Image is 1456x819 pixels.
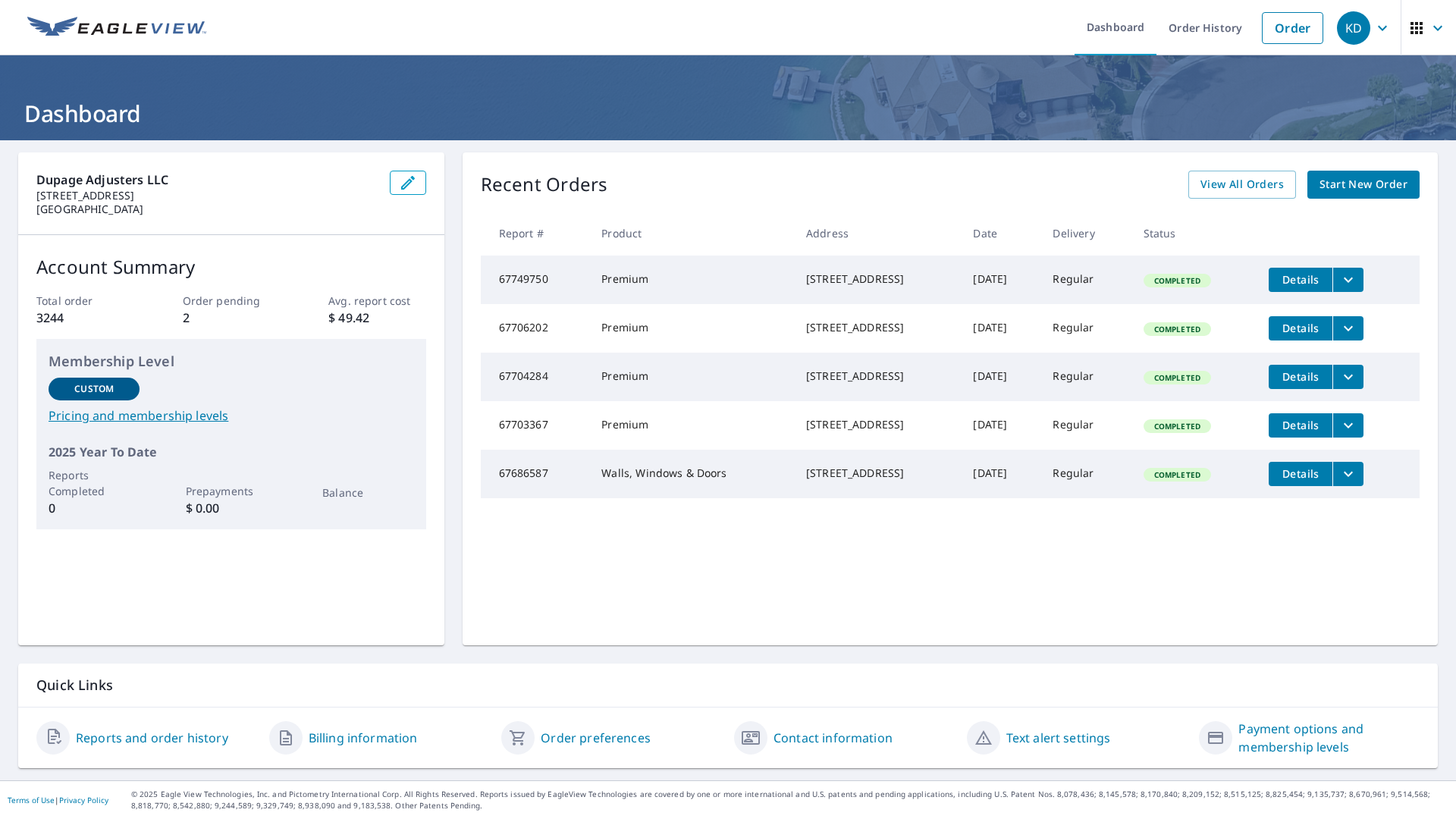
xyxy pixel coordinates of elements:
[18,98,1438,129] h1: Dashboard
[794,211,962,256] th: Address
[961,353,1040,401] td: [DATE]
[806,320,949,335] div: [STREET_ADDRESS]
[1040,450,1131,498] td: Regular
[1278,466,1323,481] span: Details
[481,171,608,199] p: Recent Orders
[309,729,418,747] a: Billing information
[1269,413,1332,438] button: detailsBtn-67703367
[806,417,949,432] div: [STREET_ADDRESS]
[328,309,425,327] p: $ 49.42
[8,795,55,805] a: Terms of Use
[1278,272,1323,287] span: Details
[481,450,590,498] td: 67686587
[183,309,280,327] p: 2
[183,293,280,309] p: Order pending
[961,450,1040,498] td: [DATE]
[36,171,378,189] p: Dupage Adjusters LLC
[1040,211,1131,256] th: Delivery
[806,271,949,287] div: [STREET_ADDRESS]
[36,202,378,216] p: [GEOGRAPHIC_DATA]
[27,17,206,39] img: EV Logo
[8,795,108,805] p: |
[589,256,794,304] td: Premium
[1278,418,1323,432] span: Details
[1145,421,1210,431] span: Completed
[961,256,1040,304] td: [DATE]
[481,401,590,450] td: 67703367
[131,789,1448,811] p: © 2025 Eagle View Technologies, Inc. and Pictometry International Corp. All Rights Reserved. Repo...
[1040,353,1131,401] td: Regular
[1238,720,1420,756] a: Payment options and membership levels
[481,256,590,304] td: 67749750
[541,729,651,747] a: Order preferences
[481,211,590,256] th: Report #
[36,293,133,309] p: Total order
[59,795,108,805] a: Privacy Policy
[49,406,414,425] a: Pricing and membership levels
[1006,729,1111,747] a: Text alert settings
[1145,275,1210,286] span: Completed
[1269,365,1332,389] button: detailsBtn-67704284
[1332,316,1363,340] button: filesDropdownBtn-67706202
[186,499,277,517] p: $ 0.00
[1188,171,1296,199] a: View All Orders
[49,351,414,372] p: Membership Level
[1337,11,1370,45] div: KD
[186,483,277,499] p: Prepayments
[1040,304,1131,353] td: Regular
[49,467,140,499] p: Reports Completed
[322,485,413,500] p: Balance
[36,309,133,327] p: 3244
[589,304,794,353] td: Premium
[481,353,590,401] td: 67704284
[36,189,378,202] p: [STREET_ADDRESS]
[1278,369,1323,384] span: Details
[806,466,949,481] div: [STREET_ADDRESS]
[589,211,794,256] th: Product
[328,293,425,309] p: Avg. report cost
[589,450,794,498] td: Walls, Windows & Doors
[589,401,794,450] td: Premium
[49,443,414,461] p: 2025 Year To Date
[589,353,794,401] td: Premium
[1332,268,1363,292] button: filesDropdownBtn-67749750
[1262,12,1323,44] a: Order
[1269,316,1332,340] button: detailsBtn-67706202
[1319,175,1407,194] span: Start New Order
[773,729,893,747] a: Contact information
[1131,211,1257,256] th: Status
[1332,365,1363,389] button: filesDropdownBtn-67704284
[49,499,140,517] p: 0
[1278,321,1323,335] span: Details
[961,401,1040,450] td: [DATE]
[806,369,949,384] div: [STREET_ADDRESS]
[481,304,590,353] td: 67706202
[74,382,114,396] p: Custom
[1145,372,1210,383] span: Completed
[1145,469,1210,480] span: Completed
[36,676,1420,695] p: Quick Links
[961,304,1040,353] td: [DATE]
[1269,268,1332,292] button: detailsBtn-67749750
[1040,401,1131,450] td: Regular
[1332,462,1363,486] button: filesDropdownBtn-67686587
[1200,175,1284,194] span: View All Orders
[76,729,228,747] a: Reports and order history
[1332,413,1363,438] button: filesDropdownBtn-67703367
[36,253,426,281] p: Account Summary
[961,211,1040,256] th: Date
[1040,256,1131,304] td: Regular
[1269,462,1332,486] button: detailsBtn-67686587
[1145,324,1210,334] span: Completed
[1307,171,1420,199] a: Start New Order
